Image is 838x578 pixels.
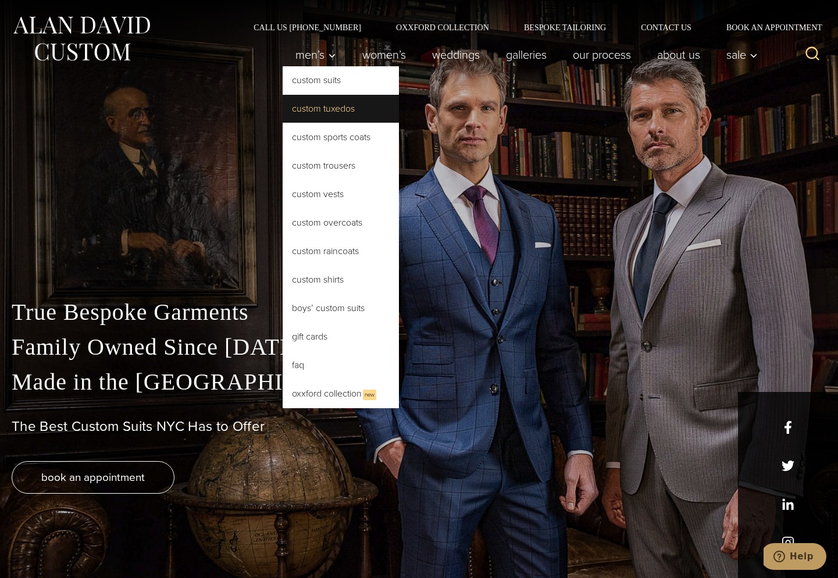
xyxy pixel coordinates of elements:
[764,543,826,572] iframe: Opens a widget where you can chat to one of our agents
[12,295,826,399] p: True Bespoke Garments Family Owned Since [DATE] Made in the [GEOGRAPHIC_DATA]
[236,23,826,31] nav: Secondary Navigation
[283,266,399,294] a: Custom Shirts
[283,43,764,66] nav: Primary Navigation
[283,294,399,322] a: Boys’ Custom Suits
[283,43,350,66] button: Men’s sub menu toggle
[798,41,826,69] button: View Search Form
[283,123,399,151] a: Custom Sports Coats
[709,23,826,31] a: Book an Appointment
[12,13,151,65] img: Alan David Custom
[283,209,399,237] a: Custom Overcoats
[41,469,145,486] span: book an appointment
[623,23,709,31] a: Contact Us
[507,23,623,31] a: Bespoke Tailoring
[236,23,379,31] a: Call Us [PHONE_NUMBER]
[363,390,376,400] span: New
[283,66,399,94] a: Custom Suits
[714,43,764,66] button: Sale sub menu toggle
[493,43,560,66] a: Galleries
[283,180,399,208] a: Custom Vests
[283,351,399,379] a: FAQ
[379,23,507,31] a: Oxxford Collection
[350,43,419,66] a: Women’s
[419,43,493,66] a: weddings
[283,152,399,180] a: Custom Trousers
[283,237,399,265] a: Custom Raincoats
[283,380,399,408] a: Oxxford CollectionNew
[12,418,826,435] h1: The Best Custom Suits NYC Has to Offer
[283,323,399,351] a: Gift Cards
[12,461,174,494] a: book an appointment
[560,43,644,66] a: Our Process
[644,43,714,66] a: About Us
[283,95,399,123] a: Custom Tuxedos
